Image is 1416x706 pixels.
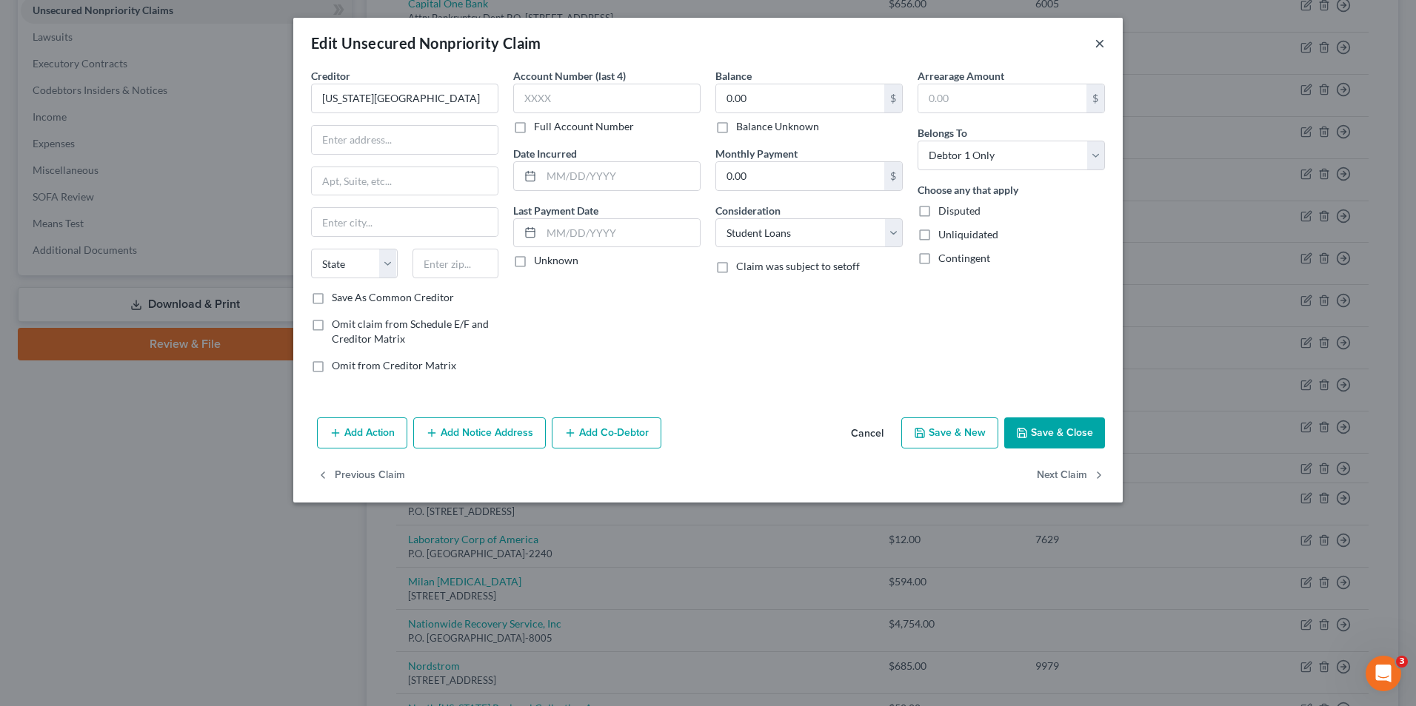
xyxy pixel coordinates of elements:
label: Full Account Number [534,119,634,134]
label: Monthly Payment [715,146,798,161]
input: MM/DD/YYYY [541,219,700,247]
label: Account Number (last 4) [513,68,626,84]
input: Enter zip... [413,249,499,278]
input: 0.00 [716,84,884,112]
input: Apt, Suite, etc... [312,167,498,195]
button: Add Notice Address [413,417,546,448]
label: Balance Unknown [736,119,819,134]
span: Contingent [938,252,990,264]
input: XXXX [513,84,701,113]
span: Disputed [938,204,981,217]
button: Cancel [839,419,895,448]
div: Edit Unsecured Nonpriority Claim [311,33,541,53]
span: Creditor [311,70,350,82]
div: $ [884,84,902,112]
input: Search creditor by name... [311,84,498,113]
span: 3 [1396,656,1408,668]
label: Balance [715,68,752,84]
label: Save As Common Creditor [332,290,454,305]
label: Consideration [715,203,781,218]
input: MM/DD/YYYY [541,162,700,190]
div: $ [1086,84,1104,112]
input: Enter city... [312,208,498,236]
span: Claim was subject to setoff [736,260,860,272]
label: Date Incurred [513,146,577,161]
button: × [1095,34,1105,52]
input: 0.00 [918,84,1086,112]
iframe: Intercom live chat [1366,656,1401,691]
button: Save & Close [1004,417,1105,448]
span: Unliquidated [938,228,998,241]
input: 0.00 [716,162,884,190]
label: Last Payment Date [513,203,598,218]
div: $ [884,162,902,190]
button: Save & New [901,417,998,448]
span: Omit from Creditor Matrix [332,359,456,372]
input: Enter address... [312,126,498,154]
span: Omit claim from Schedule E/F and Creditor Matrix [332,317,489,345]
span: Belongs To [918,127,967,139]
button: Next Claim [1037,460,1105,491]
label: Arrearage Amount [918,68,1004,84]
label: Choose any that apply [918,182,1018,198]
button: Add Co-Debtor [552,417,661,448]
button: Add Action [317,417,407,448]
button: Previous Claim [317,460,405,491]
label: Unknown [534,253,578,268]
